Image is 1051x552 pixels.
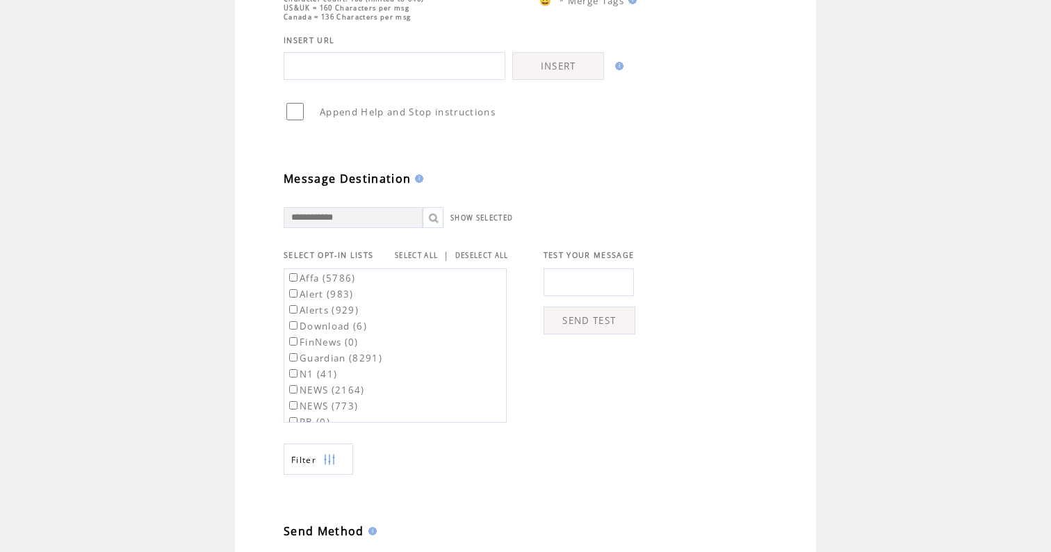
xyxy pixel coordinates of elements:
a: SELECT ALL [395,251,438,260]
input: Affa (5786) [289,273,298,282]
span: INSERT URL [284,35,334,45]
label: Download (6) [286,320,367,332]
span: Send Method [284,523,364,539]
span: Append Help and Stop instructions [320,106,496,118]
label: Guardian (8291) [286,352,382,364]
a: SHOW SELECTED [450,213,513,222]
a: Filter [284,444,353,475]
img: filters.png [323,444,336,476]
span: TEST YOUR MESSAGE [544,250,635,260]
input: NEWS (773) [289,401,298,409]
label: N1 (41) [286,368,337,380]
label: FinNews (0) [286,336,359,348]
label: RB (0) [286,416,330,428]
label: Alert (983) [286,288,354,300]
label: Affa (5786) [286,272,356,284]
span: Show filters [291,454,316,466]
input: RB (0) [289,417,298,425]
span: Message Destination [284,171,411,186]
span: | [443,249,449,261]
label: NEWS (2164) [286,384,365,396]
img: help.gif [364,527,377,535]
a: DESELECT ALL [455,251,509,260]
label: Alerts (929) [286,304,359,316]
label: NEWS (773) [286,400,358,412]
span: US&UK = 160 Characters per msg [284,3,409,13]
span: SELECT OPT-IN LISTS [284,250,373,260]
input: N1 (41) [289,369,298,378]
a: SEND TEST [544,307,635,334]
input: Alerts (929) [289,305,298,314]
input: Guardian (8291) [289,353,298,362]
input: Alert (983) [289,289,298,298]
input: FinNews (0) [289,337,298,346]
img: help.gif [611,62,624,70]
span: Canada = 136 Characters per msg [284,13,411,22]
a: INSERT [512,52,604,80]
input: Download (6) [289,321,298,330]
img: help.gif [411,174,423,183]
input: NEWS (2164) [289,385,298,393]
